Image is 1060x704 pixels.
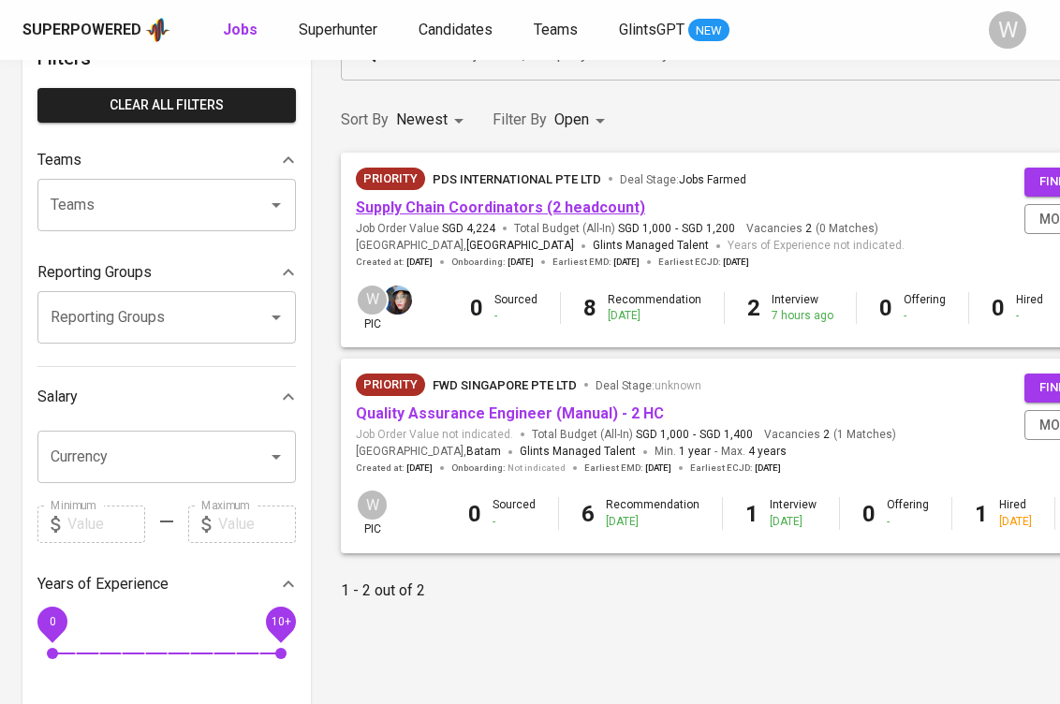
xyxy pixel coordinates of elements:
span: Glints Managed Talent [593,239,709,252]
span: PDS International Pte Ltd [433,172,601,186]
p: Teams [37,149,81,171]
span: [DATE] [406,462,433,475]
span: Priority [356,169,425,188]
span: GlintsGPT [619,21,685,38]
span: Clear All filters [52,94,281,117]
span: 2 [802,221,812,237]
button: Open [263,192,289,218]
span: SGD 1,000 [636,427,689,443]
span: Earliest EMD : [552,256,640,269]
span: 10+ [271,614,290,627]
p: Salary [37,386,78,408]
span: [DATE] [645,462,671,475]
span: Earliest ECJD : [658,256,749,269]
img: app logo [145,16,170,44]
b: 0 [992,295,1005,321]
p: Newest [396,109,448,131]
span: Created at : [356,256,433,269]
div: Interview [772,292,833,324]
span: SGD 4,224 [442,221,495,237]
div: - [493,514,536,530]
span: Deal Stage : [620,173,746,186]
div: - [494,308,537,324]
img: diazagista@glints.com [383,286,412,315]
span: Job Order Value [356,221,495,237]
a: Candidates [419,19,496,42]
span: NEW [688,22,729,40]
span: Vacancies ( 0 Matches ) [746,221,878,237]
b: 0 [862,501,876,527]
b: 0 [879,295,892,321]
div: W [989,11,1026,49]
span: [GEOGRAPHIC_DATA] , [356,443,501,462]
span: - [675,221,678,237]
button: Clear All filters [37,88,296,123]
div: Teams [37,141,296,179]
span: Candidates [419,21,493,38]
b: 2 [747,295,760,321]
span: 2 [820,427,830,443]
span: Glints Managed Talent [520,445,636,458]
span: Created at : [356,462,433,475]
span: [DATE] [755,462,781,475]
button: Open [263,304,289,330]
span: Years of Experience not indicated. [728,237,905,256]
span: Teams [534,21,578,38]
span: unknown [655,379,701,392]
span: Not indicated [508,462,566,475]
div: Salary [37,378,296,416]
div: Recommendation [606,497,699,529]
span: FWD Singapore Pte Ltd [433,378,577,392]
span: Total Budget (All-In) [532,427,753,443]
b: Jobs [223,21,258,38]
span: [DATE] [723,256,749,269]
div: 7 hours ago [772,308,833,324]
p: Reporting Groups [37,261,152,284]
span: Earliest ECJD : [690,462,781,475]
span: Job Order Value not indicated. [356,427,513,443]
a: Supply Chain Coordinators (2 headcount) [356,198,645,216]
span: [GEOGRAPHIC_DATA] , [356,237,574,256]
a: Quality Assurance Engineer (Manual) - 2 HC [356,404,664,422]
span: Deal Stage : [596,379,701,392]
b: 1 [745,501,758,527]
p: Filter By [493,109,547,131]
div: Recommendation [608,292,701,324]
div: - [887,514,929,530]
a: Teams [534,19,582,42]
span: Max. [721,445,787,458]
div: W [356,284,389,316]
span: Min. [655,445,711,458]
span: Open [554,110,589,128]
span: Superhunter [299,21,377,38]
div: Hired [1016,292,1043,324]
div: Hired [999,497,1032,529]
div: Sourced [494,292,537,324]
p: 1 - 2 out of 2 [341,579,425,602]
span: [DATE] [508,256,534,269]
div: Open [554,103,611,138]
b: 0 [468,501,481,527]
b: 8 [583,295,596,321]
a: GlintsGPT NEW [619,19,729,42]
div: - [1016,308,1043,324]
div: Superpowered [22,20,141,41]
span: - [693,427,696,443]
b: 6 [582,501,595,527]
div: Offering [904,292,946,324]
div: - [904,308,946,324]
div: New Job received from Demand Team [356,168,425,190]
span: 4 years [748,445,787,458]
span: SGD 1,400 [699,427,753,443]
input: Value [67,506,145,543]
div: [DATE] [999,514,1032,530]
span: 1 year [679,445,711,458]
span: Vacancies ( 1 Matches ) [764,427,896,443]
div: Sourced [493,497,536,529]
a: Superpoweredapp logo [22,16,170,44]
span: Total Budget (All-In) [514,221,735,237]
span: SGD 1,200 [682,221,735,237]
span: Earliest EMD : [584,462,671,475]
a: Superhunter [299,19,381,42]
div: [DATE] [606,514,699,530]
